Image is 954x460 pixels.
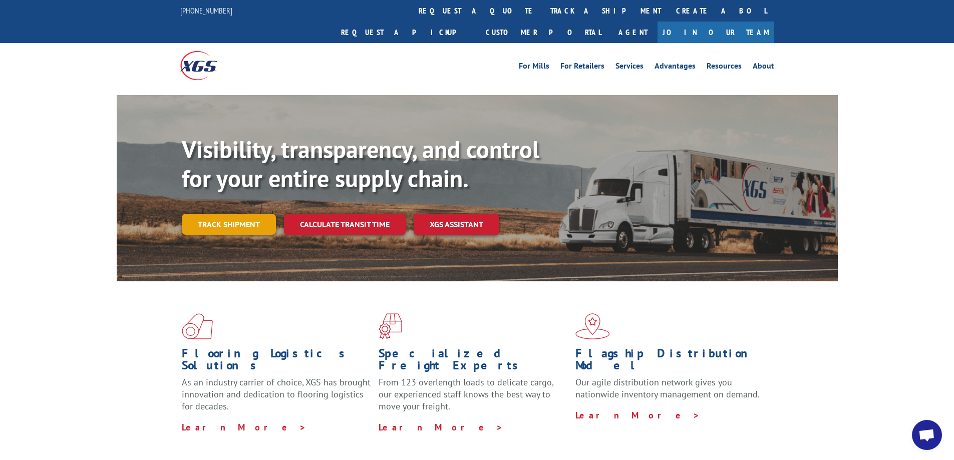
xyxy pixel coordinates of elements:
[658,22,774,43] a: Join Our Team
[182,347,371,376] h1: Flooring Logistics Solutions
[180,6,232,16] a: [PHONE_NUMBER]
[575,313,610,339] img: xgs-icon-flagship-distribution-model-red
[608,22,658,43] a: Agent
[182,376,371,412] span: As an industry carrier of choice, XGS has brought innovation and dedication to flooring logistics...
[912,420,942,450] div: Open chat
[519,62,549,73] a: For Mills
[707,62,742,73] a: Resources
[575,347,765,376] h1: Flagship Distribution Model
[414,214,499,235] a: XGS ASSISTANT
[379,347,568,376] h1: Specialized Freight Experts
[379,376,568,421] p: From 123 overlength loads to delicate cargo, our experienced staff knows the best way to move you...
[615,62,644,73] a: Services
[182,313,213,339] img: xgs-icon-total-supply-chain-intelligence-red
[379,313,402,339] img: xgs-icon-focused-on-flooring-red
[655,62,696,73] a: Advantages
[379,421,503,433] a: Learn More >
[575,376,760,400] span: Our agile distribution network gives you nationwide inventory management on demand.
[182,214,276,235] a: Track shipment
[575,409,700,421] a: Learn More >
[753,62,774,73] a: About
[560,62,604,73] a: For Retailers
[182,421,306,433] a: Learn More >
[334,22,478,43] a: Request a pickup
[478,22,608,43] a: Customer Portal
[284,214,406,235] a: Calculate transit time
[182,134,539,194] b: Visibility, transparency, and control for your entire supply chain.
